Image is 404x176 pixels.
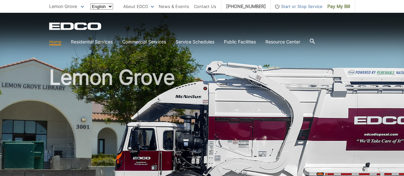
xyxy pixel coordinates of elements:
a: Resource Center [265,38,300,45]
a: EDCD logo. Return to the homepage. [49,22,102,30]
a: About EDCO [123,3,154,10]
span: Lemon Grove [49,4,77,9]
select: Select a language [90,4,113,10]
a: Contact Us [194,3,216,10]
span: Pay My Bill [327,3,350,10]
a: Public Facilities [224,38,256,45]
a: Home [49,38,61,45]
a: News & Events [159,3,189,10]
a: Commercial Services [122,38,166,45]
a: Service Schedules [176,38,214,45]
a: Residential Services [71,38,113,45]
